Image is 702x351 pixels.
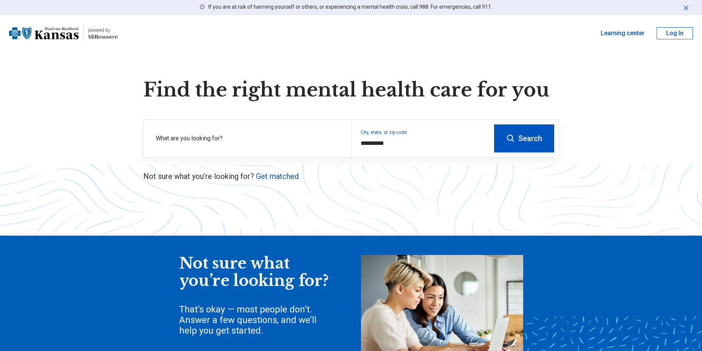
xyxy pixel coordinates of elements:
a: Blue Cross Blue Shield Kansaspowered by [9,24,118,42]
a: Get matched [256,172,299,181]
button: Log In [657,27,693,39]
button: Dismiss [682,3,690,12]
a: Learning center [601,29,645,38]
img: Blue Cross Blue Shield Kansas [9,24,79,42]
p: If you are at risk of harming yourself or others, or experiencing a mental health crisis, call 98... [208,3,492,11]
p: Not sure what you’re looking for? [143,171,559,182]
label: What are you looking for? [156,134,342,143]
div: Not sure what you’re looking for? [179,255,330,289]
div: That’s okay — most people don’t. Answer a few questions, and we’ll help you get started. [179,304,330,336]
div: powered by [88,27,118,34]
button: Search [494,124,554,152]
h1: Find the right mental health care for you [143,79,559,101]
